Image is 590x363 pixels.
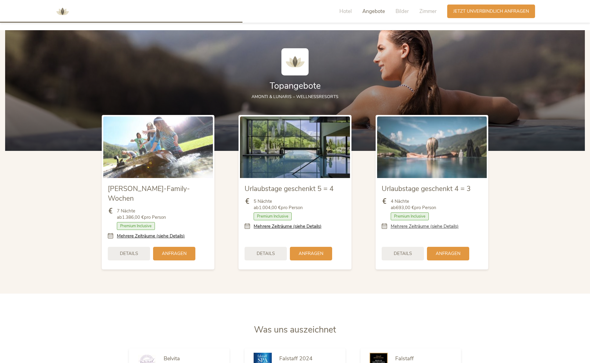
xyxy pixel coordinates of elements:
span: Was uns auszeichnet [254,324,336,336]
span: Anfragen [162,250,187,257]
span: Premium Inclusive [117,222,155,230]
span: 7 Nächte ab pro Person [117,208,166,221]
a: AMONTI & LUNARIS Wellnessresort [53,9,72,13]
span: Angebote [362,8,385,15]
img: AMONTI & LUNARIS Wellnessresort [53,2,72,21]
span: 5 Nächte ab pro Person [254,198,303,211]
span: Details [257,250,275,257]
span: Falstaff 2024 [279,355,313,362]
span: [PERSON_NAME]-Family-Wochen [108,184,190,203]
img: AMONTI & LUNARIS Wellnessresort [281,48,309,75]
span: Belvita [164,355,180,362]
span: 4 Nächte ab pro Person [391,198,436,211]
a: Mehrere Zeiträume (siehe Details) [254,223,322,230]
span: Hotel [339,8,352,15]
img: Sommer-Family-Wochen [103,116,213,178]
span: Topangebote [270,80,321,92]
span: Details [394,250,412,257]
span: Premium Inclusive [391,212,429,220]
span: Anfragen [299,250,323,257]
a: Mehrere Zeiträume (siehe Details) [117,233,185,239]
span: Details [120,250,138,257]
b: 1.004,00 € [259,205,281,211]
b: 693,00 € [396,205,414,211]
span: Bilder [396,8,409,15]
span: Anfragen [436,250,460,257]
span: AMONTI & LUNARIS – Wellnessresorts [252,94,338,100]
span: Urlaubstage geschenkt 5 = 4 [245,184,334,193]
span: Urlaubstage geschenkt 4 = 3 [382,184,471,193]
span: Falstaff [395,355,414,362]
span: Jetzt unverbindlich anfragen [453,8,529,14]
img: Urlaubstage geschenkt 5 = 4 [240,116,350,178]
span: Premium Inclusive [254,212,292,220]
b: 1.386,00 € [122,214,144,220]
a: Mehrere Zeiträume (siehe Details) [391,223,459,230]
img: Urlaubstage geschenkt 4 = 3 [377,116,487,178]
span: Zimmer [419,8,437,15]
